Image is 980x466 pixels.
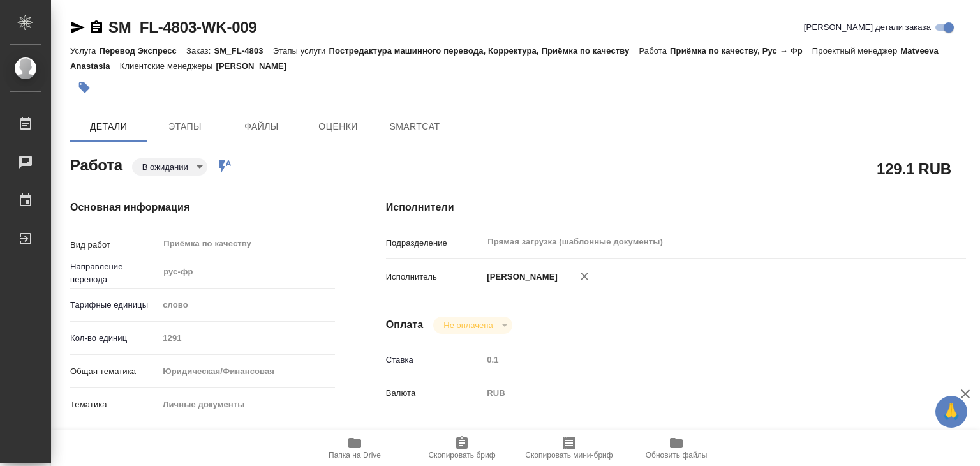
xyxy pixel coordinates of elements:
[138,162,192,172] button: В ожидании
[158,294,334,316] div: слово
[570,262,598,290] button: Удалить исполнителя
[670,46,812,56] p: Приёмка по качеству, Рус → Фр
[120,61,216,71] p: Клиентские менеджеры
[70,365,158,378] p: Общая тематика
[329,46,639,56] p: Постредактура машинного перевода, Корректура, Приёмка по качеству
[804,21,931,34] span: [PERSON_NAME] детали заказа
[386,237,483,250] p: Подразделение
[516,430,623,466] button: Скопировать мини-бриф
[433,317,512,334] div: В ожидании
[158,329,334,347] input: Пустое поле
[70,46,99,56] p: Услуга
[877,158,951,179] h2: 129.1 RUB
[70,73,98,101] button: Добавить тэг
[154,119,216,135] span: Этапы
[78,119,139,135] span: Детали
[386,271,483,283] p: Исполнитель
[525,451,612,460] span: Скопировать мини-бриф
[70,332,158,345] p: Кол-во единиц
[386,354,483,366] p: Ставка
[384,119,445,135] span: SmartCat
[108,19,257,36] a: SM_FL-4803-WK-009
[186,46,214,56] p: Заказ:
[482,271,558,283] p: [PERSON_NAME]
[70,260,158,286] p: Направление перевода
[158,394,334,416] div: Личные документы
[440,320,496,331] button: Не оплачена
[639,46,670,56] p: Работа
[301,430,408,466] button: Папка на Drive
[70,20,85,35] button: Скопировать ссылку для ЯМессенджера
[812,46,900,56] p: Проектный менеджер
[158,361,334,382] div: Юридическая/Финансовая
[308,119,369,135] span: Оценки
[70,46,939,71] p: Matveeva Anastasia
[940,398,962,425] span: 🙏
[70,239,158,252] p: Вид работ
[70,153,122,176] h2: Работа
[482,350,917,369] input: Пустое поле
[428,451,495,460] span: Скопировать бриф
[386,200,966,215] h4: Исполнители
[231,119,292,135] span: Файлы
[273,46,329,56] p: Этапы услуги
[329,451,381,460] span: Папка на Drive
[408,430,516,466] button: Скопировать бриф
[386,317,424,333] h4: Оплата
[214,46,272,56] p: SM_FL-4803
[646,451,708,460] span: Обновить файлы
[216,61,296,71] p: [PERSON_NAME]
[482,382,917,404] div: RUB
[132,158,207,176] div: В ожидании
[99,46,186,56] p: Перевод Экспресс
[70,299,158,312] p: Тарифные единицы
[70,200,335,215] h4: Основная информация
[935,396,967,428] button: 🙏
[386,387,483,400] p: Валюта
[89,20,104,35] button: Скопировать ссылку
[623,430,730,466] button: Обновить файлы
[70,398,158,411] p: Тематика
